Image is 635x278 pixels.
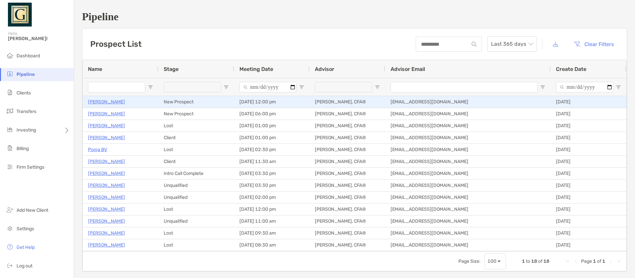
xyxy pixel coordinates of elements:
span: Settings [17,226,34,232]
span: of [538,258,542,264]
div: [DATE] [551,192,626,203]
div: New Prospect [158,108,234,120]
a: [PERSON_NAME] [88,169,125,178]
div: [DATE] [551,96,626,108]
div: [DATE] 08:30 am [234,239,310,251]
a: [PERSON_NAME] [88,217,125,225]
div: [DATE] [551,156,626,167]
span: Dashboard [17,53,40,59]
h1: Pipeline [82,11,627,23]
div: Client [158,132,234,143]
div: [DATE] 12:00 pm [234,96,310,108]
input: Advisor Email Filter Input [391,82,537,92]
div: Next Page [608,259,613,264]
span: Page [581,258,592,264]
div: [PERSON_NAME], CFA® [310,215,385,227]
div: Unqualified [158,192,234,203]
div: Lost [158,120,234,132]
div: [PERSON_NAME], CFA® [310,203,385,215]
img: settings icon [6,224,14,232]
a: [PERSON_NAME] [88,157,125,166]
div: [PERSON_NAME], CFA® [310,239,385,251]
div: [DATE] [551,108,626,120]
div: 100 [487,258,496,264]
img: Zoe Logo [8,3,32,27]
span: Firm Settings [17,164,44,170]
input: Name Filter Input [88,82,145,92]
div: [DATE] 03:30 pm [234,168,310,179]
div: Client [158,156,234,167]
img: clients icon [6,88,14,96]
div: [DATE] 11:30 am [234,156,310,167]
div: Lost [158,227,234,239]
div: [PERSON_NAME], CFA® [310,144,385,155]
img: firm-settings icon [6,163,14,171]
button: Open Filter Menu [375,84,380,90]
a: [PERSON_NAME] [88,241,125,249]
div: [DATE] [551,120,626,132]
a: [PERSON_NAME] [88,205,125,213]
div: [EMAIL_ADDRESS][DOMAIN_NAME] [385,168,551,179]
div: [DATE] 01:00 pm [234,132,310,143]
div: [PERSON_NAME], CFA® [310,156,385,167]
img: logout icon [6,261,14,269]
div: [DATE] 12:00 pm [234,203,310,215]
button: Open Filter Menu [616,84,621,90]
span: Name [88,66,102,72]
div: Page Size [485,253,506,269]
button: Clear Filters [569,37,619,51]
div: [PERSON_NAME], CFA® [310,180,385,191]
span: Advisor Email [391,66,425,72]
img: input icon [472,42,477,47]
div: Page Size: [458,258,481,264]
h3: Prospect List [90,39,142,49]
span: [PERSON_NAME]! [8,36,70,41]
a: [PERSON_NAME] [88,110,125,118]
div: [PERSON_NAME], CFA® [310,227,385,239]
a: [PERSON_NAME] [88,193,125,201]
span: Advisor [315,66,334,72]
span: 18 [531,258,537,264]
button: Open Filter Menu [224,84,229,90]
p: [PERSON_NAME] [88,122,125,130]
div: [EMAIL_ADDRESS][DOMAIN_NAME] [385,227,551,239]
div: [DATE] [551,180,626,191]
div: [EMAIL_ADDRESS][DOMAIN_NAME] [385,144,551,155]
a: [PERSON_NAME] [88,229,125,237]
div: [DATE] 09:30 am [234,227,310,239]
img: billing icon [6,144,14,152]
div: [PERSON_NAME], CFA® [310,168,385,179]
div: [EMAIL_ADDRESS][DOMAIN_NAME] [385,108,551,120]
img: investing icon [6,126,14,134]
div: [PERSON_NAME], CFA® [310,96,385,108]
div: New Prospect [158,96,234,108]
div: [EMAIL_ADDRESS][DOMAIN_NAME] [385,192,551,203]
input: Meeting Date Filter Input [239,82,296,92]
a: [PERSON_NAME] [88,181,125,190]
div: [PERSON_NAME], CFA® [310,108,385,120]
span: Clients [17,90,31,96]
span: 18 [543,258,549,264]
input: Create Date Filter Input [556,82,613,92]
span: 1 [602,258,605,264]
div: [EMAIL_ADDRESS][DOMAIN_NAME] [385,96,551,108]
span: Add New Client [17,207,48,213]
div: [DATE] [551,132,626,143]
span: Stage [164,66,179,72]
span: 1 [593,258,596,264]
a: [PERSON_NAME] [88,134,125,142]
span: Investing [17,127,36,133]
div: Lost [158,203,234,215]
div: Unqualified [158,215,234,227]
div: [PERSON_NAME], CFA® [310,120,385,132]
span: Meeting Date [239,66,273,72]
span: Transfers [17,109,36,114]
